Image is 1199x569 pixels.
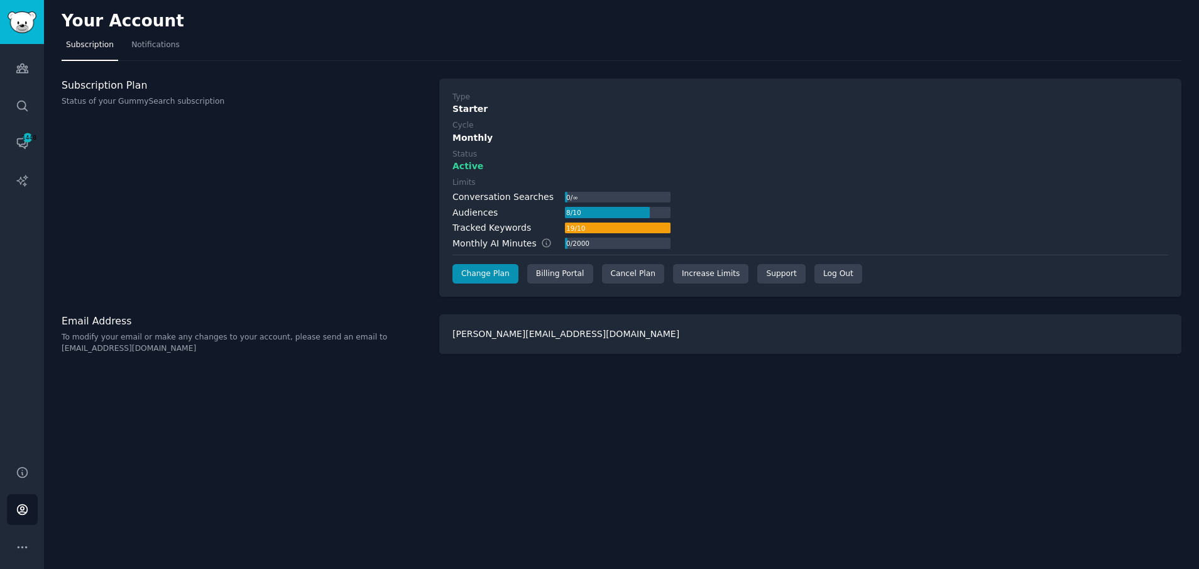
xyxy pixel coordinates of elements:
div: Audiences [452,206,498,219]
div: 19 / 10 [565,223,586,234]
p: To modify your email or make any changes to your account, please send an email to [EMAIL_ADDRESS]... [62,332,426,354]
a: Change Plan [452,264,518,284]
a: Subscription [62,35,118,61]
div: 8 / 10 [565,207,582,218]
p: Status of your GummySearch subscription [62,96,426,108]
div: Conversation Searches [452,191,554,204]
div: 0 / 2000 [565,238,590,249]
div: Limits [452,177,476,189]
span: Subscription [66,40,114,51]
h3: Subscription Plan [62,79,426,92]
span: 1448 [22,133,33,142]
div: 0 / ∞ [565,192,579,203]
h2: Your Account [62,11,184,31]
div: Billing Portal [527,264,593,284]
div: Starter [452,102,1168,116]
div: Tracked Keywords [452,221,531,235]
div: [PERSON_NAME][EMAIL_ADDRESS][DOMAIN_NAME] [439,314,1181,354]
a: 1448 [7,128,38,158]
span: Active [452,160,483,173]
div: Cycle [452,120,473,131]
div: Monthly AI Minutes [452,237,565,250]
div: Monthly [452,131,1168,145]
a: Support [757,264,805,284]
div: Status [452,149,477,160]
div: Type [452,92,470,103]
span: Notifications [131,40,180,51]
div: Log Out [814,264,862,284]
div: Cancel Plan [602,264,664,284]
h3: Email Address [62,314,426,328]
img: GummySearch logo [8,11,36,33]
a: Notifications [127,35,184,61]
a: Increase Limits [673,264,749,284]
